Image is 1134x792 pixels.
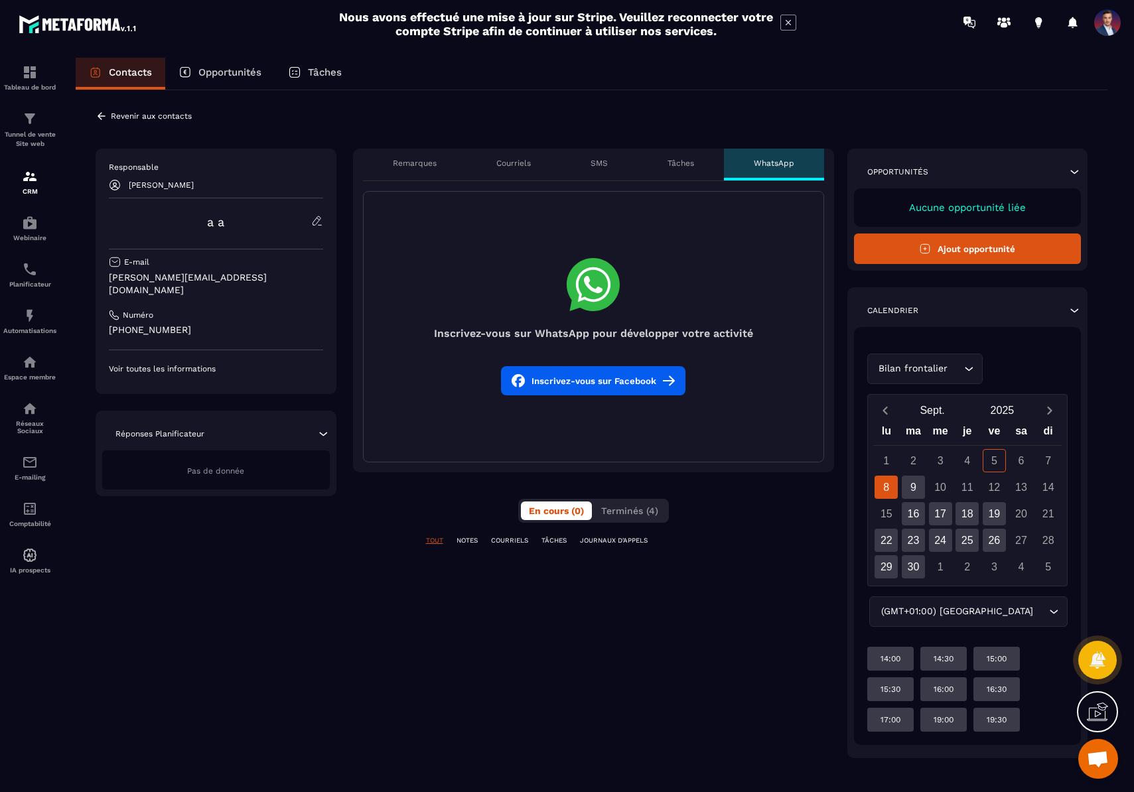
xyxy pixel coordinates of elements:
[1010,529,1033,552] div: 27
[3,54,56,101] a: formationformationTableau de bord
[987,684,1007,694] p: 16:30
[929,476,952,499] div: 10
[983,449,1006,472] div: 5
[3,391,56,444] a: social-networksocial-networkRéseaux Sociaux
[867,354,983,384] div: Search for option
[3,205,56,251] a: automationsautomationsWebinaire
[393,158,437,168] p: Remarques
[668,158,694,168] p: Tâches
[19,12,138,36] img: logo
[967,399,1037,422] button: Open years overlay
[541,536,567,545] p: TÂCHES
[338,10,774,38] h2: Nous avons effectué une mise à jour sur Stripe. Veuillez reconnecter votre compte Stripe afin de ...
[22,401,38,417] img: social-network
[198,66,261,78] p: Opportunités
[929,449,952,472] div: 3
[875,502,898,525] div: 15
[934,653,954,664] p: 14:30
[124,257,149,267] p: E-mail
[987,714,1007,725] p: 19:30
[1036,449,1060,472] div: 7
[109,66,152,78] p: Contacts
[308,66,342,78] p: Tâches
[867,202,1068,214] p: Aucune opportunité liée
[115,429,204,439] p: Réponses Planificateur
[364,327,823,340] h4: Inscrivez-vous sur WhatsApp pour développer votre activité
[129,180,194,190] p: [PERSON_NAME]
[881,714,900,725] p: 17:00
[207,215,224,229] a: a a
[881,653,900,664] p: 14:00
[3,520,56,527] p: Comptabilité
[956,502,979,525] div: 18
[1037,401,1062,419] button: Next month
[3,84,56,91] p: Tableau de bord
[3,344,56,391] a: automationsautomationsEspace membre
[1010,555,1033,578] div: 4
[875,449,898,472] div: 1
[900,422,927,445] div: ma
[934,714,954,725] p: 19:00
[3,566,56,574] p: IA prospects
[3,234,56,241] p: Webinaire
[3,101,56,159] a: formationformationTunnel de vente Site web
[591,158,608,168] p: SMS
[902,476,925,499] div: 9
[109,324,323,336] p: [PHONE_NUMBER]
[580,536,648,545] p: JOURNAUX D'APPELS
[873,401,898,419] button: Previous month
[1036,529,1060,552] div: 28
[22,64,38,80] img: formation
[3,373,56,381] p: Espace membre
[22,168,38,184] img: formation
[601,505,658,516] span: Terminés (4)
[873,422,900,445] div: lu
[3,420,56,434] p: Réseaux Sociaux
[3,298,56,344] a: automationsautomationsAutomatisations
[1010,449,1033,472] div: 6
[111,111,192,121] p: Revenir aux contacts
[873,422,1062,578] div: Calendar wrapper
[1036,604,1046,619] input: Search for option
[902,529,925,552] div: 23
[956,449,979,472] div: 4
[22,261,38,277] img: scheduler
[3,281,56,288] p: Planificateur
[875,476,898,499] div: 8
[76,58,165,90] a: Contacts
[1036,476,1060,499] div: 14
[22,501,38,517] img: accountant
[529,505,584,516] span: En cours (0)
[22,547,38,563] img: automations
[956,476,979,499] div: 11
[491,536,528,545] p: COURRIELS
[983,529,1006,552] div: 26
[898,399,967,422] button: Open months overlay
[927,422,954,445] div: me
[854,233,1082,264] button: Ajout opportunité
[187,466,244,476] span: Pas de donnée
[3,130,56,149] p: Tunnel de vente Site web
[1010,502,1033,525] div: 20
[754,158,794,168] p: WhatsApp
[501,366,685,395] button: Inscrivez-vous sur Facebook
[881,684,900,694] p: 15:30
[165,58,275,90] a: Opportunités
[983,476,1006,499] div: 12
[983,555,1006,578] div: 3
[1010,476,1033,499] div: 13
[109,162,323,172] p: Responsable
[873,449,1062,578] div: Calendar days
[929,555,952,578] div: 1
[109,271,323,297] p: [PERSON_NAME][EMAIL_ADDRESS][DOMAIN_NAME]
[981,422,1008,445] div: ve
[1036,555,1060,578] div: 5
[22,308,38,324] img: automations
[869,596,1068,627] div: Search for option
[3,251,56,298] a: schedulerschedulerPlanificateur
[109,363,323,374] p: Voir toutes les informations
[934,684,954,694] p: 16:00
[426,536,443,545] p: TOUT
[1034,422,1062,445] div: di
[3,491,56,537] a: accountantaccountantComptabilité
